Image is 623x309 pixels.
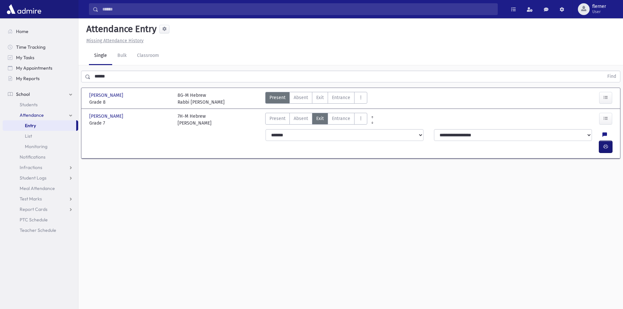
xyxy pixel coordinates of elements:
span: Grade 8 [89,99,171,106]
span: Student Logs [20,175,46,181]
span: My Reports [16,76,40,81]
img: AdmirePro [5,3,43,16]
span: My Tasks [16,55,34,60]
a: Time Tracking [3,42,78,52]
a: My Tasks [3,52,78,63]
span: Exit [316,94,324,101]
span: Absent [294,115,308,122]
div: 7H-M Hebrew [PERSON_NAME] [178,113,212,127]
span: Monitoring [25,144,47,149]
span: Test Marks [20,196,42,202]
span: Teacher Schedule [20,227,56,233]
span: Students [20,102,38,108]
a: Bulk [112,47,132,65]
span: flerner [592,4,606,9]
span: List [25,133,32,139]
a: Infractions [3,162,78,173]
a: PTC Schedule [3,215,78,225]
a: Notifications [3,152,78,162]
a: Test Marks [3,194,78,204]
div: AttTypes [265,113,367,127]
span: [PERSON_NAME] [89,92,125,99]
span: [PERSON_NAME] [89,113,125,120]
span: Entry [25,123,36,129]
span: Grade 7 [89,120,171,127]
button: Find [603,71,620,82]
a: Attendance [3,110,78,120]
a: Students [3,99,78,110]
span: Home [16,28,28,34]
span: Time Tracking [16,44,45,50]
span: Entrance [332,115,350,122]
a: Student Logs [3,173,78,183]
u: Missing Attendance History [86,38,144,43]
div: 8G-M Hebrew Rabbi [PERSON_NAME] [178,92,225,106]
a: My Appointments [3,63,78,73]
a: Single [89,47,112,65]
a: List [3,131,78,141]
a: Report Cards [3,204,78,215]
a: Teacher Schedule [3,225,78,235]
span: Exit [316,115,324,122]
span: Entrance [332,94,350,101]
span: My Appointments [16,65,52,71]
input: Search [98,3,497,15]
span: Report Cards [20,206,47,212]
a: Entry [3,120,76,131]
h5: Attendance Entry [84,24,157,35]
a: Meal Attendance [3,183,78,194]
span: School [16,91,30,97]
a: Missing Attendance History [84,38,144,43]
a: Home [3,26,78,37]
span: PTC Schedule [20,217,48,223]
div: AttTypes [265,92,367,106]
span: Absent [294,94,308,101]
span: Infractions [20,164,42,170]
span: Present [269,94,286,101]
span: Notifications [20,154,45,160]
span: Meal Attendance [20,185,55,191]
a: Monitoring [3,141,78,152]
span: User [592,9,606,14]
a: My Reports [3,73,78,84]
span: Attendance [20,112,44,118]
a: School [3,89,78,99]
span: Present [269,115,286,122]
a: Classroom [132,47,164,65]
